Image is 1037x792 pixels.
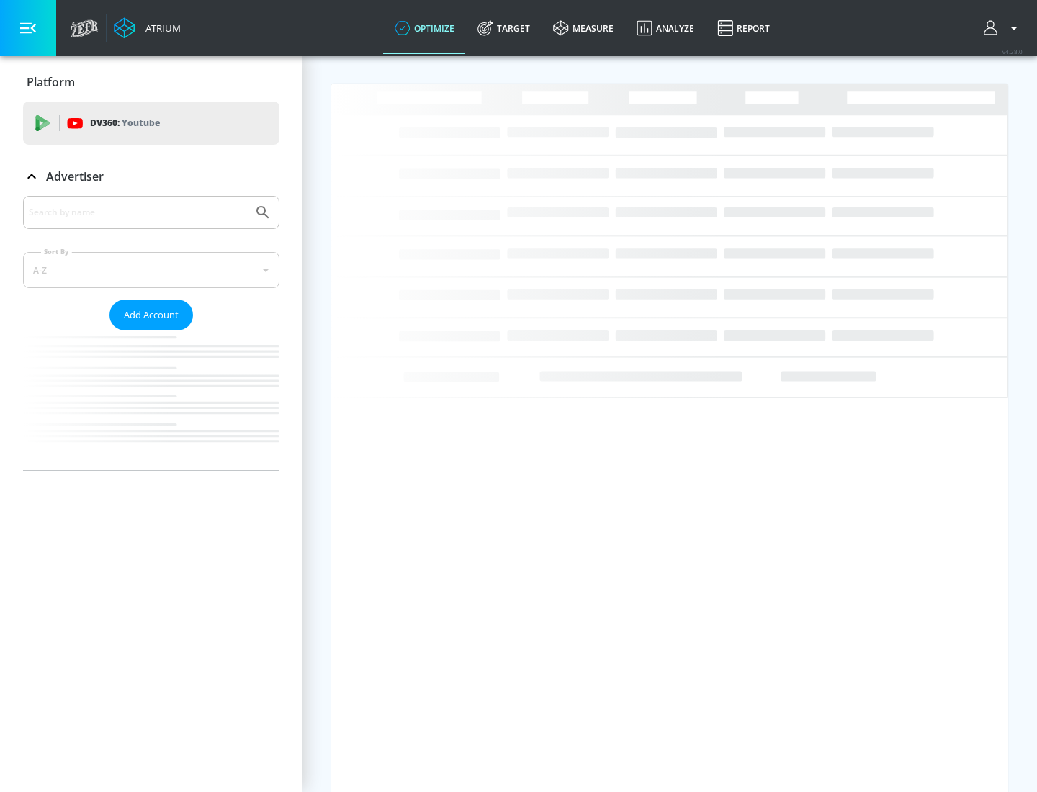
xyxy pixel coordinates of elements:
[124,307,179,323] span: Add Account
[90,115,160,131] p: DV360:
[23,330,279,470] nav: list of Advertiser
[114,17,181,39] a: Atrium
[23,156,279,197] div: Advertiser
[706,2,781,54] a: Report
[27,74,75,90] p: Platform
[46,168,104,184] p: Advertiser
[29,203,247,222] input: Search by name
[140,22,181,35] div: Atrium
[383,2,466,54] a: optimize
[109,300,193,330] button: Add Account
[1002,48,1023,55] span: v 4.28.0
[23,196,279,470] div: Advertiser
[625,2,706,54] a: Analyze
[23,102,279,145] div: DV360: Youtube
[23,252,279,288] div: A-Z
[466,2,542,54] a: Target
[122,115,160,130] p: Youtube
[542,2,625,54] a: measure
[23,62,279,102] div: Platform
[41,247,72,256] label: Sort By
